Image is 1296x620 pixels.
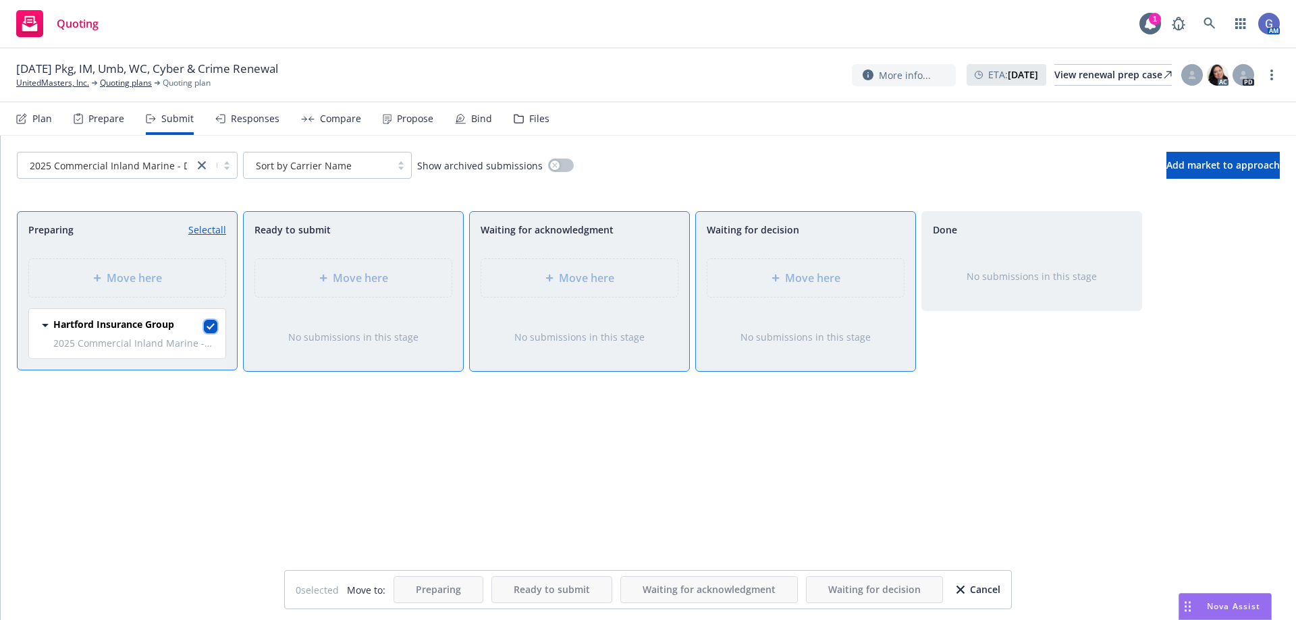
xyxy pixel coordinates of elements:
[194,157,210,173] a: close
[956,577,1000,602] div: Cancel
[933,223,957,237] span: Done
[163,77,211,89] span: Quoting plan
[529,113,549,124] div: Files
[1054,65,1172,85] div: View renewal prep case
[1227,10,1254,37] a: Switch app
[1008,68,1038,81] strong: [DATE]
[265,330,441,344] div: No submissions in this stage
[1179,593,1272,620] button: Nova Assist
[1166,159,1280,171] span: Add market to approach
[32,113,52,124] div: Plan
[53,336,217,350] span: 2025 Commercial Inland Marine - DICE
[718,330,894,344] div: No submissions in this stage
[394,576,483,603] button: Preparing
[250,159,384,173] span: Sort by Carrier Name
[11,5,104,43] a: Quoting
[1264,67,1280,83] a: more
[188,223,226,237] a: Select all
[296,583,339,597] span: 0 selected
[16,61,278,77] span: [DATE] Pkg, IM, Umb, WC, Cyber & Crime Renewal
[30,159,205,173] span: 2025 Commercial Inland Marine - DICE
[1149,13,1161,25] div: 1
[88,113,124,124] div: Prepare
[481,223,614,237] span: Waiting for acknowledgment
[1207,600,1260,612] span: Nova Assist
[491,330,668,344] div: No submissions in this stage
[254,223,331,237] span: Ready to submit
[256,159,352,173] span: Sort by Carrier Name
[416,583,461,596] span: Preparing
[24,159,187,173] span: 2025 Commercial Inland Marine - DICE
[828,583,921,596] span: Waiting for decision
[16,77,89,89] a: UnitedMasters, Inc.
[620,576,798,603] button: Waiting for acknowledgment
[643,583,776,596] span: Waiting for acknowledgment
[53,317,174,331] span: Hartford Insurance Group
[879,68,931,82] span: More info...
[956,576,1000,603] button: Cancel
[1258,13,1280,34] img: photo
[1196,10,1223,37] a: Search
[806,576,943,603] button: Waiting for decision
[1179,594,1196,619] div: Drag to move
[491,576,612,603] button: Ready to submit
[1207,64,1228,86] img: photo
[514,583,590,596] span: Ready to submit
[161,113,194,124] div: Submit
[57,18,99,29] span: Quoting
[1166,152,1280,179] button: Add market to approach
[988,67,1038,82] span: ETA :
[28,223,74,237] span: Preparing
[231,113,279,124] div: Responses
[320,113,361,124] div: Compare
[944,269,1120,283] div: No submissions in this stage
[397,113,433,124] div: Propose
[100,77,152,89] a: Quoting plans
[347,583,385,597] span: Move to:
[852,64,956,86] button: More info...
[1165,10,1192,37] a: Report a Bug
[1054,64,1172,86] a: View renewal prep case
[707,223,799,237] span: Waiting for decision
[417,159,543,173] span: Show archived submissions
[471,113,492,124] div: Bind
